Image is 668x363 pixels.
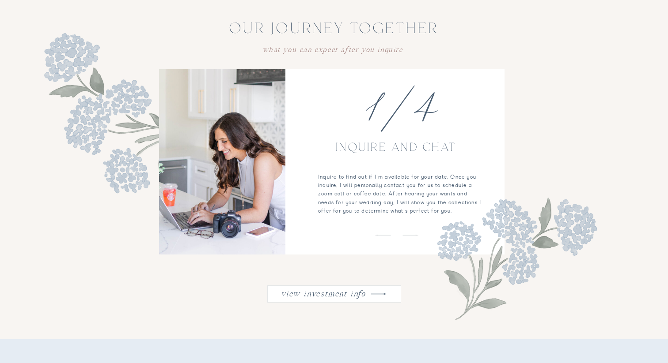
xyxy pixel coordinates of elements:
p: our journey together [217,21,451,39]
p: Inquire and Chat [313,141,479,161]
p: 1/4 [367,66,486,92]
p: what you can expect after you inquire [231,44,435,52]
a: view investment info [279,287,368,298]
p: Inquire to find out if I'm available for your date. Once you inquire, I will personally contact y... [318,173,482,217]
